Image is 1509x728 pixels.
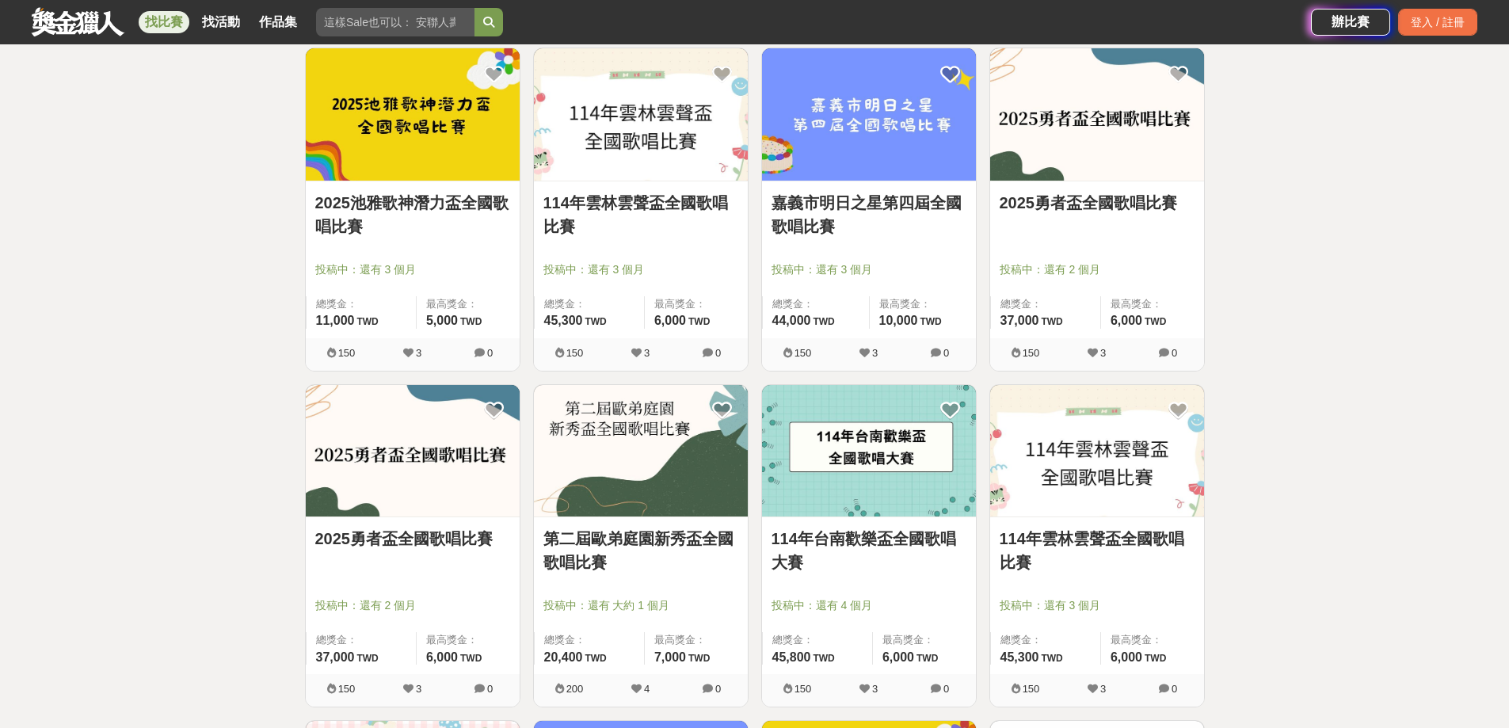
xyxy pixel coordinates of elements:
[879,314,918,327] span: 10,000
[460,653,482,664] span: TWD
[772,632,863,648] span: 總獎金：
[654,650,686,664] span: 7,000
[543,191,738,238] a: 114年雲林雲聲盃全國歌唱比賽
[688,316,710,327] span: TWD
[688,653,710,664] span: TWD
[543,527,738,574] a: 第二屆歐弟庭園新秀盃全國歌唱比賽
[990,385,1204,518] a: Cover Image
[879,296,966,312] span: 最高獎金：
[487,683,493,695] span: 0
[882,650,914,664] span: 6,000
[654,632,738,648] span: 最高獎金：
[1398,9,1477,36] div: 登入 / 註冊
[316,314,355,327] span: 11,000
[534,385,748,517] img: Cover Image
[715,347,721,359] span: 0
[1000,527,1195,574] a: 114年雲林雲聲盃全國歌唱比賽
[1172,347,1177,359] span: 0
[1023,347,1040,359] span: 150
[426,296,510,312] span: 最高獎金：
[872,347,878,359] span: 3
[916,653,938,664] span: TWD
[543,261,738,278] span: 投稿中：還有 3 個月
[772,261,966,278] span: 投稿中：還有 3 個月
[1000,597,1195,614] span: 投稿中：還有 3 個月
[1145,653,1166,664] span: TWD
[196,11,246,33] a: 找活動
[315,527,510,551] a: 2025勇者盃全國歌唱比賽
[315,261,510,278] span: 投稿中：還有 3 個月
[315,597,510,614] span: 投稿中：還有 2 個月
[1111,296,1195,312] span: 最高獎金：
[795,683,812,695] span: 150
[356,653,378,664] span: TWD
[306,385,520,518] a: Cover Image
[460,316,482,327] span: TWD
[534,385,748,518] a: Cover Image
[416,347,421,359] span: 3
[426,314,458,327] span: 5,000
[1000,191,1195,215] a: 2025勇者盃全國歌唱比賽
[253,11,303,33] a: 作品集
[356,316,378,327] span: TWD
[487,347,493,359] span: 0
[338,683,356,695] span: 150
[426,632,510,648] span: 最高獎金：
[1111,632,1195,648] span: 最高獎金：
[1100,683,1106,695] span: 3
[566,347,584,359] span: 150
[772,314,811,327] span: 44,000
[585,653,606,664] span: TWD
[772,191,966,238] a: 嘉義市明日之星第四屆全國歌唱比賽
[426,650,458,664] span: 6,000
[644,683,650,695] span: 4
[544,296,634,312] span: 總獎金：
[1172,683,1177,695] span: 0
[544,650,583,664] span: 20,400
[1100,347,1106,359] span: 3
[316,650,355,664] span: 37,000
[1023,683,1040,695] span: 150
[1041,653,1062,664] span: TWD
[306,385,520,517] img: Cover Image
[543,597,738,614] span: 投稿中：還有 大約 1 個月
[585,316,606,327] span: TWD
[1000,261,1195,278] span: 投稿中：還有 2 個月
[534,48,748,181] img: Cover Image
[566,683,584,695] span: 200
[990,48,1204,181] img: Cover Image
[644,347,650,359] span: 3
[762,385,976,518] a: Cover Image
[762,48,976,181] img: Cover Image
[772,296,859,312] span: 總獎金：
[315,191,510,238] a: 2025池雅歌神潛力盃全國歌唱比賽
[654,296,738,312] span: 最高獎金：
[872,683,878,695] span: 3
[544,632,634,648] span: 總獎金：
[1111,650,1142,664] span: 6,000
[316,8,474,36] input: 這樣Sale也可以： 安聯人壽創意銷售法募集
[943,347,949,359] span: 0
[882,632,966,648] span: 最高獎金：
[1145,316,1166,327] span: TWD
[416,683,421,695] span: 3
[654,314,686,327] span: 6,000
[306,48,520,181] img: Cover Image
[1000,650,1039,664] span: 45,300
[813,316,834,327] span: TWD
[316,296,406,312] span: 總獎金：
[1041,316,1062,327] span: TWD
[920,316,941,327] span: TWD
[1000,314,1039,327] span: 37,000
[1000,296,1091,312] span: 總獎金：
[1311,9,1390,36] a: 辦比賽
[762,385,976,517] img: Cover Image
[139,11,189,33] a: 找比賽
[1000,632,1091,648] span: 總獎金：
[943,683,949,695] span: 0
